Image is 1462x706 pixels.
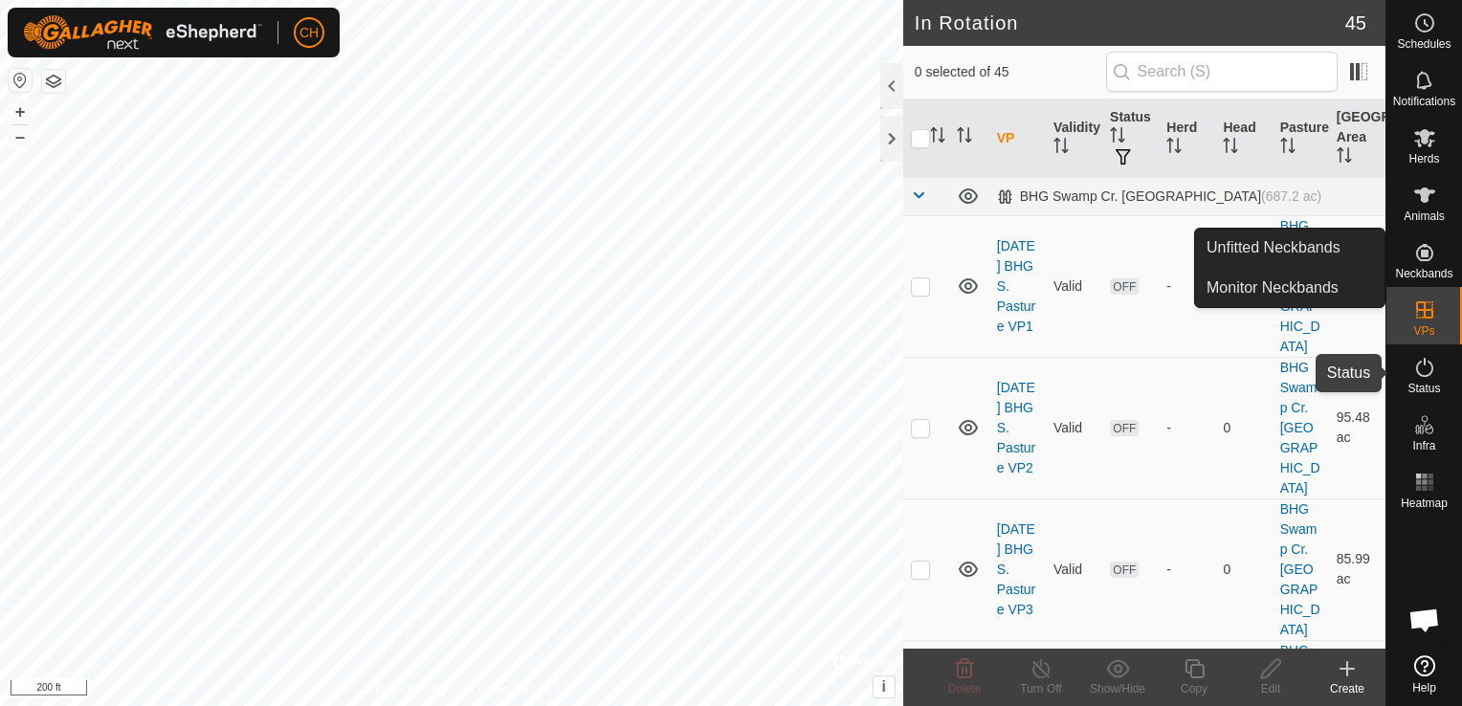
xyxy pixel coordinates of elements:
[1046,215,1102,357] td: Valid
[1345,9,1366,37] span: 45
[1166,560,1207,580] div: -
[1166,276,1207,297] div: -
[1408,153,1439,165] span: Herds
[1396,591,1453,649] a: Open chat
[1407,383,1440,394] span: Status
[1102,99,1159,178] th: Status
[471,681,527,698] a: Contact Us
[1280,501,1320,637] a: BHG Swamp Cr. [GEOGRAPHIC_DATA]
[997,521,1035,617] a: [DATE] BHG S. Pasture VP3
[1215,498,1272,640] td: 0
[1195,269,1384,307] a: Monitor Neckbands
[1329,99,1385,178] th: [GEOGRAPHIC_DATA] Area
[9,100,32,123] button: +
[1110,562,1139,578] span: OFF
[1046,498,1102,640] td: Valid
[1079,680,1156,697] div: Show/Hide
[1280,218,1320,354] a: BHG Swamp Cr. [GEOGRAPHIC_DATA]
[997,188,1321,205] div: BHG Swamp Cr. [GEOGRAPHIC_DATA]
[989,99,1046,178] th: VP
[42,70,65,93] button: Map Layers
[1337,150,1352,165] p-sorticon: Activate to sort
[915,11,1345,34] h2: In Rotation
[1280,141,1296,156] p-sorticon: Activate to sort
[376,681,448,698] a: Privacy Policy
[948,682,982,695] span: Delete
[23,15,262,50] img: Gallagher Logo
[997,238,1035,334] a: [DATE] BHG S. Pasture VP1
[1166,141,1182,156] p-sorticon: Activate to sort
[1393,96,1455,107] span: Notifications
[1329,215,1385,357] td: 62.94 ac
[1215,215,1272,357] td: 0
[1053,141,1069,156] p-sorticon: Activate to sort
[1003,680,1079,697] div: Turn Off
[1046,357,1102,498] td: Valid
[1110,130,1125,145] p-sorticon: Activate to sort
[930,130,945,145] p-sorticon: Activate to sort
[1261,188,1321,204] span: (687.2 ac)
[9,125,32,148] button: –
[1215,99,1272,178] th: Head
[1207,276,1339,299] span: Monitor Neckbands
[1386,648,1462,701] a: Help
[299,23,319,43] span: CH
[1106,52,1338,92] input: Search (S)
[1412,440,1435,452] span: Infra
[915,62,1106,82] span: 0 selected of 45
[1273,99,1329,178] th: Pasture
[1329,357,1385,498] td: 95.48 ac
[1156,680,1232,697] div: Copy
[9,69,32,92] button: Reset Map
[1280,360,1320,496] a: BHG Swamp Cr. [GEOGRAPHIC_DATA]
[1215,357,1272,498] td: 0
[1195,229,1384,267] a: Unfitted Neckbands
[1395,268,1452,279] span: Neckbands
[997,380,1035,475] a: [DATE] BHG S. Pasture VP2
[1232,680,1309,697] div: Edit
[1159,99,1215,178] th: Herd
[1046,99,1102,178] th: Validity
[1404,210,1445,222] span: Animals
[1207,236,1340,259] span: Unfitted Neckbands
[1223,141,1238,156] p-sorticon: Activate to sort
[1110,420,1139,436] span: OFF
[1401,497,1448,509] span: Heatmap
[1412,682,1436,694] span: Help
[1110,278,1139,295] span: OFF
[1309,680,1385,697] div: Create
[1413,325,1434,337] span: VPs
[874,676,895,697] button: i
[1397,38,1451,50] span: Schedules
[882,678,886,695] span: i
[957,130,972,145] p-sorticon: Activate to sort
[1166,418,1207,438] div: -
[1329,498,1385,640] td: 85.99 ac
